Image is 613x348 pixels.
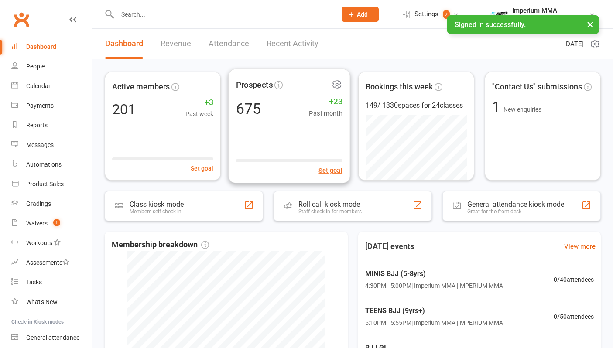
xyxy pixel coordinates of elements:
[503,106,541,113] span: New enquiries
[26,298,58,305] div: What's New
[467,208,564,215] div: Great for the front desk
[112,239,209,251] span: Membership breakdown
[53,219,60,226] span: 1
[582,15,598,34] button: ×
[564,241,596,252] a: View more
[26,122,48,129] div: Reports
[26,259,69,266] div: Assessments
[11,37,92,57] a: Dashboard
[236,101,261,116] div: 675
[319,165,343,176] button: Set goal
[185,96,213,109] span: +3
[236,78,273,91] span: Prospects
[554,312,594,321] span: 0 / 50 attendees
[342,7,379,22] button: Add
[492,81,582,93] span: "Contact Us" submissions
[105,29,143,59] a: Dashboard
[11,253,92,273] a: Assessments
[11,233,92,253] a: Workouts
[26,141,54,148] div: Messages
[11,328,92,348] a: General attendance kiosk mode
[455,20,526,29] span: Signed in successfully.
[11,57,92,76] a: People
[366,100,467,111] div: 149 / 1330 spaces for 24 classes
[191,164,213,173] button: Set goal
[26,63,45,70] div: People
[414,4,438,24] span: Settings
[10,9,32,31] a: Clubworx
[467,200,564,208] div: General attendance kiosk mode
[554,275,594,284] span: 0 / 40 attendees
[112,102,136,116] div: 201
[309,108,343,119] span: Past month
[115,8,330,20] input: Search...
[11,273,92,292] a: Tasks
[298,200,362,208] div: Roll call kiosk mode
[366,81,433,93] span: Bookings this week
[11,135,92,155] a: Messages
[209,29,249,59] a: Attendance
[357,11,368,18] span: Add
[365,318,503,328] span: 5:10PM - 5:55PM | Imperium MMA | IMPERIUM MMA
[130,208,184,215] div: Members self check-in
[130,200,184,208] div: Class kiosk mode
[26,334,79,341] div: General attendance
[161,29,191,59] a: Revenue
[358,239,421,254] h3: [DATE] events
[298,208,362,215] div: Staff check-in for members
[11,194,92,214] a: Gradings
[26,239,52,246] div: Workouts
[26,181,64,188] div: Product Sales
[11,155,92,174] a: Automations
[26,279,42,286] div: Tasks
[11,174,92,194] a: Product Sales
[185,109,213,119] span: Past week
[309,95,343,108] span: +23
[26,43,56,50] div: Dashboard
[11,116,92,135] a: Reports
[365,305,503,317] span: TEENS BJJ (9yrs+)
[512,7,589,14] div: Imperium MMA
[512,14,589,22] div: Imperium Mixed Martial Arts
[26,82,51,89] div: Calendar
[112,81,170,93] span: Active members
[492,99,503,115] span: 1
[11,96,92,116] a: Payments
[26,102,54,109] div: Payments
[11,292,92,312] a: What's New
[365,268,503,280] span: MINIS BJJ (5-8yrs)
[443,10,450,19] span: 7
[490,6,508,23] img: thumb_image1639376871.png
[365,281,503,290] span: 4:30PM - 5:00PM | Imperium MMA | IMPERIUM MMA
[564,39,584,49] span: [DATE]
[267,29,318,59] a: Recent Activity
[11,76,92,96] a: Calendar
[11,214,92,233] a: Waivers 1
[26,200,51,207] div: Gradings
[26,161,62,168] div: Automations
[26,220,48,227] div: Waivers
